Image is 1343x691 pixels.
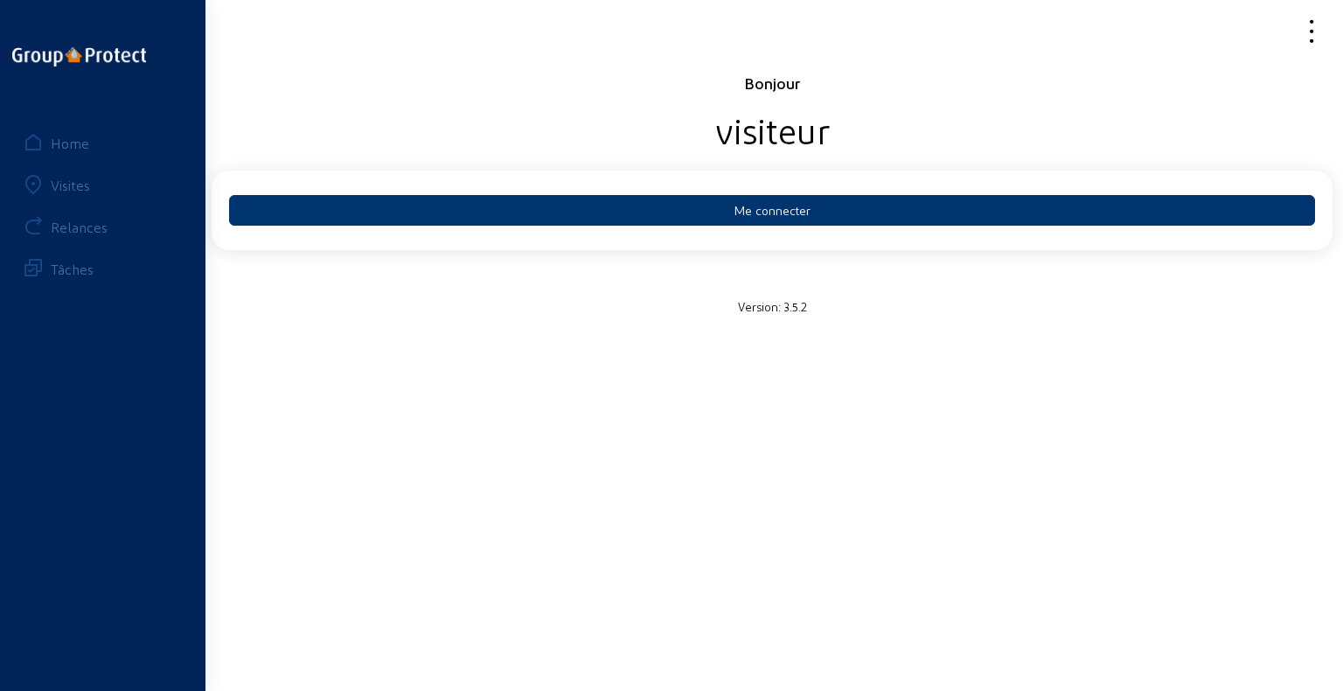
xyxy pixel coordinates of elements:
[212,108,1333,151] div: visiteur
[10,248,195,290] a: Tâches
[229,195,1315,226] button: Me connecter
[12,47,146,66] img: logo-oneline.png
[10,122,195,164] a: Home
[10,164,195,206] a: Visites
[51,261,94,277] div: Tâches
[51,135,89,151] div: Home
[212,73,1333,94] div: Bonjour
[51,177,90,193] div: Visites
[10,206,195,248] a: Relances
[51,219,108,235] div: Relances
[738,299,807,313] small: Version: 3.5.2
